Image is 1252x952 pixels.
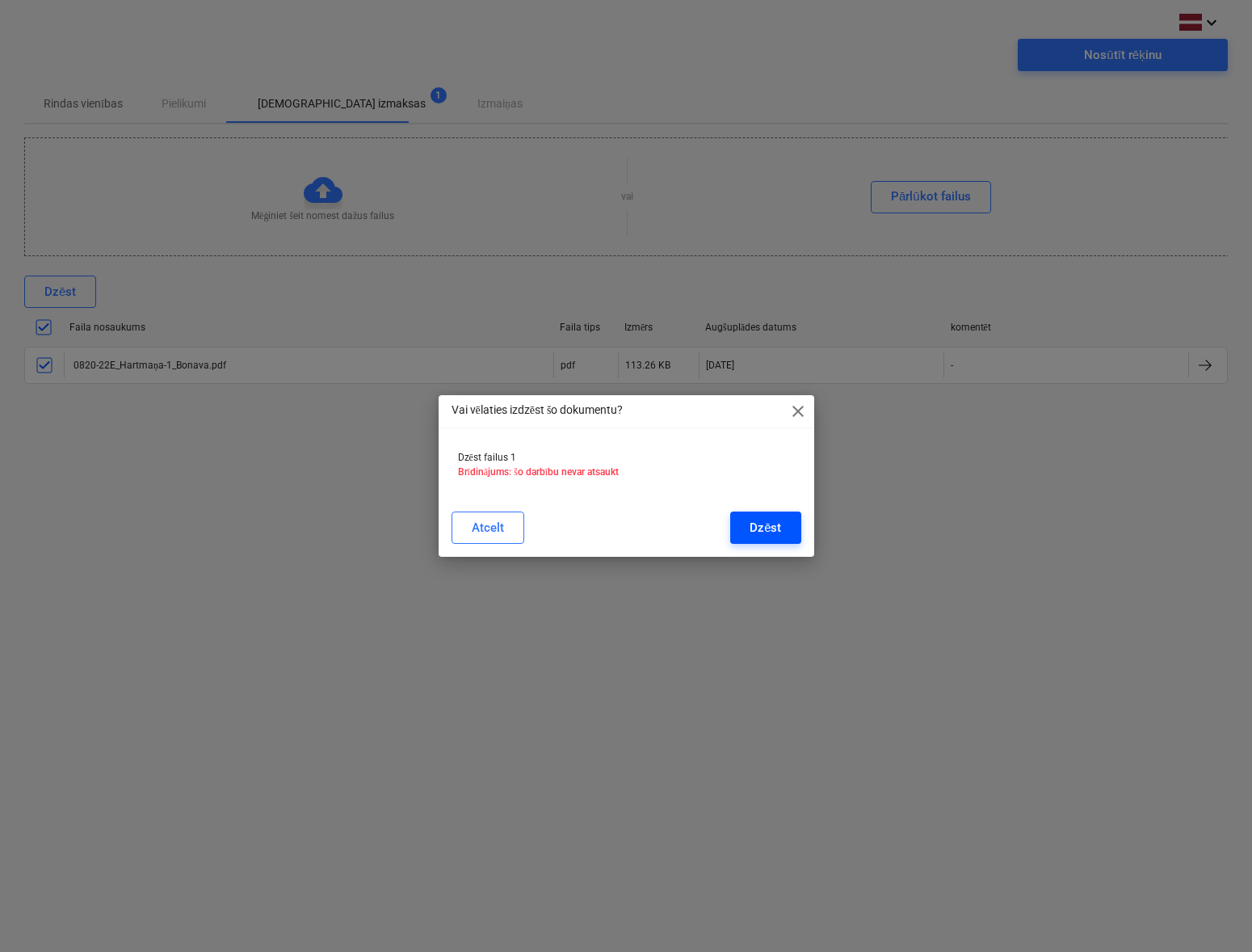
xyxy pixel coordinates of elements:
button: Dzēst [730,512,800,544]
button: Atcelt [452,512,524,544]
p: Dzēst failus 1 [458,451,795,465]
div: Dzēst [750,517,781,538]
p: Vai vēlaties izdzēst šo dokumentu? [452,402,624,419]
div: Atcelt [472,517,504,538]
p: Brīdinājums: šo darbību nevar atsaukt [458,465,795,479]
span: close [788,402,808,421]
